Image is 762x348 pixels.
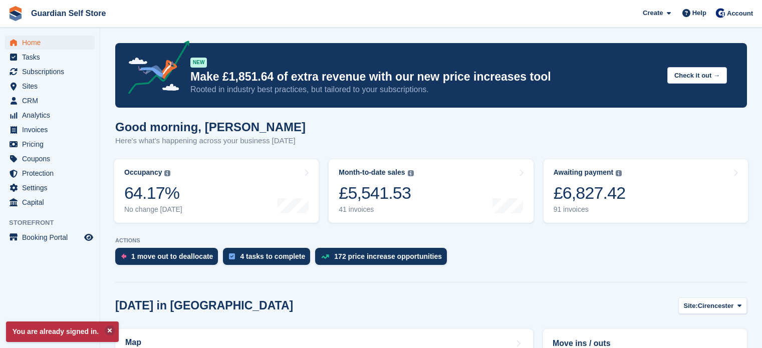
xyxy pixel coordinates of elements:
h2: [DATE] in [GEOGRAPHIC_DATA] [115,299,293,312]
div: 172 price increase opportunities [334,252,442,260]
span: Account [727,9,753,19]
a: Occupancy 64.17% No change [DATE] [114,159,319,223]
img: stora-icon-8386f47178a22dfd0bd8f6a31ec36ba5ce8667c1dd55bd0f319d3a0aa187defe.svg [8,6,23,21]
img: icon-info-grey-7440780725fd019a000dd9b08b2336e03edf1995a4989e88bcd33f0948082b44.svg [408,170,414,176]
span: Protection [22,166,82,180]
span: Create [643,8,663,18]
a: 4 tasks to complete [223,248,315,270]
img: task-75834270c22a3079a89374b754ae025e5fb1db73e45f91037f5363f120a921f8.svg [229,253,235,259]
div: No change [DATE] [124,205,182,214]
img: icon-info-grey-7440780725fd019a000dd9b08b2336e03edf1995a4989e88bcd33f0948082b44.svg [616,170,622,176]
span: Home [22,36,82,50]
img: price_increase_opportunities-93ffe204e8149a01c8c9dc8f82e8f89637d9d84a8eef4429ea346261dce0b2c0.svg [321,254,329,259]
div: 4 tasks to complete [240,252,305,260]
a: menu [5,230,95,244]
div: £5,541.53 [339,183,413,203]
a: menu [5,36,95,50]
span: Analytics [22,108,82,122]
p: Make £1,851.64 of extra revenue with our new price increases tool [190,70,659,84]
a: Month-to-date sales £5,541.53 41 invoices [329,159,533,223]
div: 91 invoices [554,205,626,214]
div: 1 move out to deallocate [131,252,213,260]
a: menu [5,181,95,195]
div: Occupancy [124,168,162,177]
a: 1 move out to deallocate [115,248,223,270]
a: Guardian Self Store [27,5,110,22]
a: Preview store [83,231,95,243]
span: Sites [22,79,82,93]
a: 172 price increase opportunities [315,248,452,270]
a: menu [5,152,95,166]
a: menu [5,137,95,151]
div: £6,827.42 [554,183,626,203]
a: menu [5,65,95,79]
span: Settings [22,181,82,195]
a: menu [5,166,95,180]
span: Invoices [22,123,82,137]
button: Site: Cirencester [678,297,747,314]
a: menu [5,79,95,93]
span: Help [692,8,706,18]
span: Capital [22,195,82,209]
span: Tasks [22,50,82,64]
span: Pricing [22,137,82,151]
span: Booking Portal [22,230,82,244]
a: menu [5,108,95,122]
p: Rooted in industry best practices, but tailored to your subscriptions. [190,84,659,95]
button: Check it out → [667,67,727,84]
div: Month-to-date sales [339,168,405,177]
a: menu [5,123,95,137]
h2: Map [125,338,141,347]
span: Storefront [9,218,100,228]
span: Site: [684,301,698,311]
img: Tom Scott [715,8,725,18]
span: Subscriptions [22,65,82,79]
div: 41 invoices [339,205,413,214]
img: icon-info-grey-7440780725fd019a000dd9b08b2336e03edf1995a4989e88bcd33f0948082b44.svg [164,170,170,176]
img: move_outs_to_deallocate_icon-f764333ba52eb49d3ac5e1228854f67142a1ed5810a6f6cc68b1a99e826820c5.svg [121,253,126,259]
a: menu [5,195,95,209]
a: Awaiting payment £6,827.42 91 invoices [544,159,748,223]
div: Awaiting payment [554,168,614,177]
span: Coupons [22,152,82,166]
div: 64.17% [124,183,182,203]
span: Cirencester [698,301,734,311]
a: menu [5,94,95,108]
p: Here's what's happening across your business [DATE] [115,135,306,147]
a: menu [5,50,95,64]
span: CRM [22,94,82,108]
h1: Good morning, [PERSON_NAME] [115,120,306,134]
p: ACTIONS [115,237,747,244]
p: You are already signed in. [6,321,119,342]
img: price-adjustments-announcement-icon-8257ccfd72463d97f412b2fc003d46551f7dbcb40ab6d574587a9cd5c0d94... [120,41,190,98]
div: NEW [190,58,207,68]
